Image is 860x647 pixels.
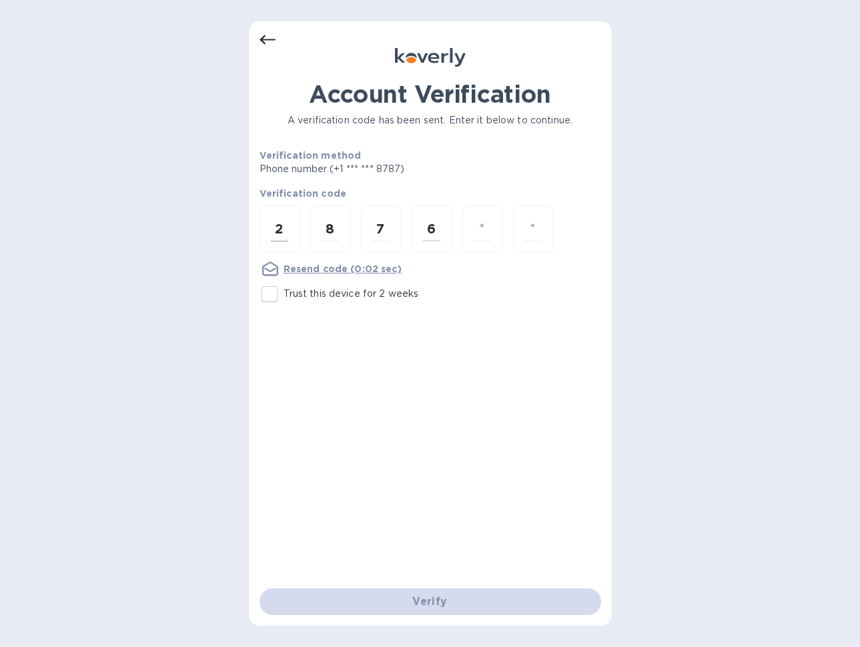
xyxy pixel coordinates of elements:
[260,113,601,127] p: A verification code has been sent. Enter it below to continue.
[260,80,601,108] h1: Account Verification
[260,187,601,200] p: Verification code
[284,263,402,274] u: Resend code (0:02 sec)
[260,162,507,176] p: Phone number (+1 *** *** 8787)
[260,150,362,161] b: Verification method
[284,287,419,301] p: Trust this device for 2 weeks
